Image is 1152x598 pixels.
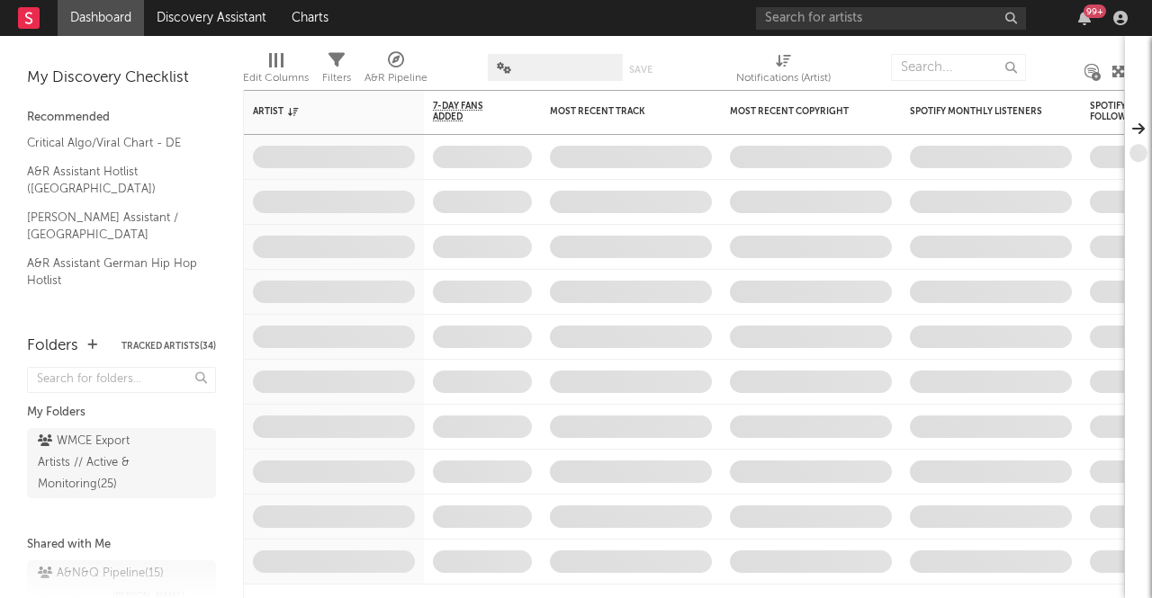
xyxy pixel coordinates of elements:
[27,208,198,245] a: [PERSON_NAME] Assistant / [GEOGRAPHIC_DATA]
[891,54,1026,81] input: Search...
[27,67,216,89] div: My Discovery Checklist
[364,45,427,97] div: A&R Pipeline
[322,45,351,97] div: Filters
[433,101,505,122] span: 7-Day Fans Added
[27,107,216,129] div: Recommended
[27,534,216,556] div: Shared with Me
[910,106,1045,117] div: Spotify Monthly Listeners
[322,67,351,89] div: Filters
[364,67,427,89] div: A&R Pipeline
[253,106,388,117] div: Artist
[27,299,198,336] a: Spotify Track Velocity Chart / DE
[1078,11,1091,25] button: 99+
[27,428,216,498] a: WMCE Export Artists // Active & Monitoring(25)
[243,67,309,89] div: Edit Columns
[550,106,685,117] div: Most Recent Track
[756,7,1026,30] input: Search for artists
[629,65,652,75] button: Save
[27,402,216,424] div: My Folders
[38,431,165,495] div: WMCE Export Artists // Active & Monitoring ( 25 )
[1084,4,1106,18] div: 99 +
[38,563,164,585] div: A&N&Q Pipeline ( 15 )
[27,367,216,393] input: Search for folders...
[27,254,198,290] a: A&R Assistant German Hip Hop Hotlist
[27,133,198,153] a: Critical Algo/Viral Chart - DE
[730,106,865,117] div: Most Recent Copyright
[27,162,198,199] a: A&R Assistant Hotlist ([GEOGRAPHIC_DATA])
[121,342,216,351] button: Tracked Artists(34)
[736,67,831,89] div: Notifications (Artist)
[736,45,831,97] div: Notifications (Artist)
[27,335,78,357] div: Folders
[243,45,309,97] div: Edit Columns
